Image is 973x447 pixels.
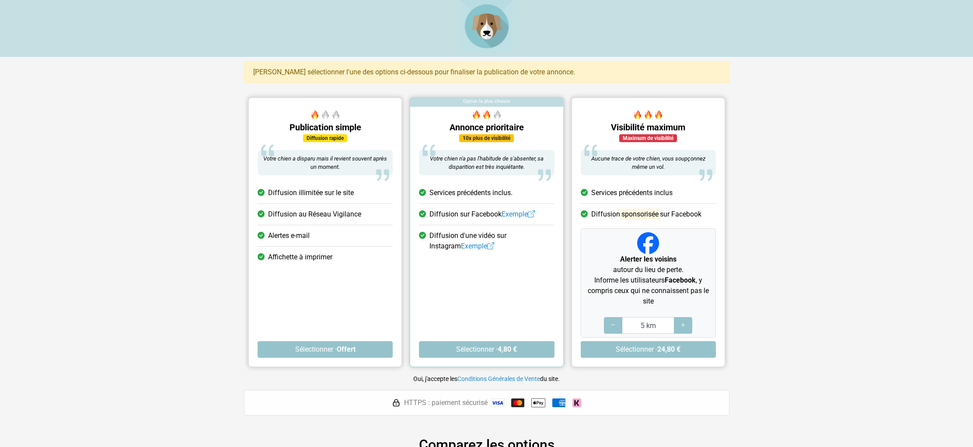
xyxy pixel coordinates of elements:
span: Affichette à imprimer [268,252,332,262]
button: Sélectionner ·4,80 € [419,341,554,358]
h5: Annonce prioritaire [419,122,554,133]
span: Alertes e-mail [268,230,310,241]
span: Services précédents inclus. [429,188,513,198]
h5: Publication simple [258,122,393,133]
span: Diffusion sur Facebook [591,209,701,220]
span: Diffusion d'une vidéo sur Instagram [429,230,554,251]
span: Diffusion illimitée sur le site [268,188,354,198]
p: autour du lieu de perte. [584,254,711,275]
strong: 4,80 € [498,345,517,353]
a: Conditions Générales de Vente [457,375,540,382]
span: Services précédents inclus [591,188,672,198]
div: Maximum de visibilité [619,134,677,142]
img: Klarna [572,398,581,407]
strong: Alerter les voisins [620,255,676,263]
div: Option la plus choisie [410,98,563,107]
span: HTTPS : paiement sécurisé [404,398,488,408]
mark: sponsorisée [620,209,659,220]
span: Diffusion au Réseau Vigilance [268,209,361,220]
button: Sélectionner ·Offert [258,341,393,358]
p: Informe les utilisateurs , y compris ceux qui ne connaissent pas le site [584,275,711,307]
strong: 24,80 € [657,345,680,353]
div: Diffusion rapide [303,134,347,142]
img: Apple Pay [531,396,545,410]
button: Sélectionner ·24,80 € [580,341,715,358]
img: HTTPS : paiement sécurisé [392,398,401,407]
a: Exemple [461,242,494,250]
span: Diffusion sur Facebook [429,209,535,220]
img: Visa [491,398,504,407]
span: Votre chien a disparu mais il revient souvent après un moment. [263,155,387,171]
strong: Facebook [664,276,695,284]
a: Exemple [502,210,535,218]
span: Aucune trace de votre chien, vous soupçonnez même un vol. [591,155,705,171]
img: Mastercard [511,398,524,407]
h5: Visibilité maximum [580,122,715,133]
strong: Offert [336,345,355,353]
img: American Express [552,398,565,407]
div: [PERSON_NAME] sélectionner l'une des options ci-dessous pour finaliser la publication de votre an... [244,61,729,83]
div: 10x plus de visibilité [459,134,514,142]
span: Votre chien n'a pas l'habitude de s'absenter, sa disparition est très inquiétante. [429,155,543,171]
img: Facebook [637,232,659,254]
small: Oui, j'accepte les du site. [413,375,560,382]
